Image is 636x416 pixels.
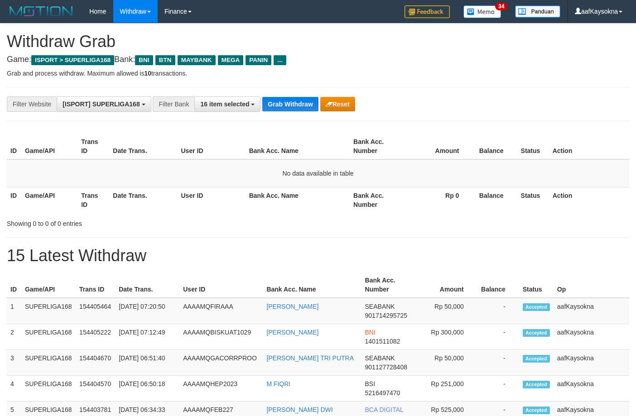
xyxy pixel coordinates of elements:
[350,134,406,159] th: Bank Acc. Number
[179,324,263,350] td: AAAAMQBISKUAT1029
[266,329,318,336] a: [PERSON_NAME]
[7,134,21,159] th: ID
[266,380,290,387] a: M FIQRI
[109,187,177,213] th: Date Trans.
[365,354,395,362] span: SEABANK
[76,272,115,298] th: Trans ID
[21,376,76,402] td: SUPERLIGA168
[365,389,400,397] span: Copy 5216497470 to clipboard
[194,96,260,112] button: 16 item selected
[405,5,450,18] img: Feedback.jpg
[519,272,554,298] th: Status
[155,55,175,65] span: BTN
[179,272,263,298] th: User ID
[7,298,21,324] td: 1
[365,406,404,413] span: BCA DIGITAL
[365,312,407,319] span: Copy 901714295725 to clipboard
[365,303,395,310] span: SEABANK
[320,97,355,111] button: Reset
[523,355,550,363] span: Accepted
[21,324,76,350] td: SUPERLIGA168
[523,303,550,311] span: Accepted
[554,376,629,402] td: aafKaysokna
[246,55,271,65] span: PANIN
[21,134,77,159] th: Game/API
[76,324,115,350] td: 154405222
[414,272,477,298] th: Amount
[7,247,629,265] h1: 15 Latest Withdraw
[76,376,115,402] td: 154404570
[7,272,21,298] th: ID
[218,55,244,65] span: MEGA
[178,134,246,159] th: User ID
[144,70,151,77] strong: 10
[77,187,109,213] th: Trans ID
[246,134,350,159] th: Bank Acc. Name
[7,55,629,64] h4: Game: Bank:
[262,97,318,111] button: Grab Withdraw
[266,303,318,310] a: [PERSON_NAME]
[365,380,376,387] span: BSI
[477,350,519,376] td: -
[200,100,249,108] span: 16 item selected
[406,134,472,159] th: Amount
[515,5,560,18] img: panduan.png
[406,187,472,213] th: Rp 0
[7,376,21,402] td: 4
[523,329,550,337] span: Accepted
[178,55,216,65] span: MAYBANK
[115,324,179,350] td: [DATE] 07:12:49
[365,338,400,345] span: Copy 1401511082 to clipboard
[179,350,263,376] td: AAAAMQGACORRPROO
[179,376,263,402] td: AAAAMQHEP2023
[246,187,350,213] th: Bank Acc. Name
[7,187,21,213] th: ID
[63,100,140,108] span: [ISPORT] SUPERLIGA168
[523,406,550,414] span: Accepted
[263,272,361,298] th: Bank Acc. Name
[76,350,115,376] td: 154404670
[7,69,629,78] p: Grab and process withdraw. Maximum allowed is transactions.
[477,324,519,350] td: -
[77,134,109,159] th: Trans ID
[7,96,57,112] div: Filter Website
[554,272,629,298] th: Op
[115,272,179,298] th: Date Trans.
[7,350,21,376] td: 3
[361,272,414,298] th: Bank Acc. Number
[517,134,549,159] th: Status
[495,2,507,10] span: 34
[477,376,519,402] td: -
[115,376,179,402] td: [DATE] 06:50:18
[365,329,376,336] span: BNI
[414,376,477,402] td: Rp 251,000
[517,187,549,213] th: Status
[472,187,517,213] th: Balance
[21,272,76,298] th: Game/API
[109,134,177,159] th: Date Trans.
[365,363,407,371] span: Copy 901127728408 to clipboard
[57,96,151,112] button: [ISPORT] SUPERLIGA168
[554,324,629,350] td: aafKaysokna
[21,187,77,213] th: Game/API
[414,324,477,350] td: Rp 300,000
[266,354,354,362] a: [PERSON_NAME] TRI PUTRA
[7,159,629,187] td: No data available in table
[463,5,501,18] img: Button%20Memo.svg
[414,298,477,324] td: Rp 50,000
[76,298,115,324] td: 154405464
[7,5,76,18] img: MOTION_logo.png
[414,350,477,376] td: Rp 50,000
[554,350,629,376] td: aafKaysokna
[477,272,519,298] th: Balance
[274,55,286,65] span: ...
[115,350,179,376] td: [DATE] 06:51:40
[179,298,263,324] td: AAAAMQFIRAAA
[21,350,76,376] td: SUPERLIGA168
[350,187,406,213] th: Bank Acc. Number
[549,187,629,213] th: Action
[7,215,258,228] div: Showing 0 to 0 of 0 entries
[554,298,629,324] td: aafKaysokna
[135,55,153,65] span: BNI
[7,33,629,51] h1: Withdraw Grab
